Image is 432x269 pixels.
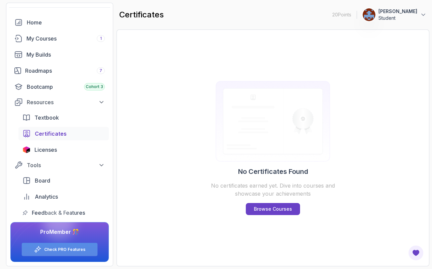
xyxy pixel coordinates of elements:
span: Feedback & Features [32,209,85,217]
span: 7 [99,68,102,73]
button: Open Feedback Button [408,245,424,261]
span: 1 [100,36,102,41]
div: My Builds [26,51,105,59]
a: Browse Courses [246,203,300,215]
p: No certificates earned yet. Dive into courses and showcase your achievements [209,182,337,198]
button: user profile image[PERSON_NAME]Student [362,8,427,21]
h2: No Certificates Found [238,167,308,176]
span: Certificates [35,130,67,138]
a: analytics [18,190,109,203]
a: textbook [18,111,109,124]
a: licenses [18,143,109,156]
div: Roadmaps [25,67,105,75]
a: roadmaps [10,64,109,77]
h2: certificates [119,9,164,20]
a: bootcamp [10,80,109,93]
div: Tools [27,161,105,169]
div: Bootcamp [27,83,105,91]
span: Cohort 3 [86,84,103,89]
a: Check PRO Features [44,247,85,252]
button: Resources [10,96,109,108]
a: certificates [18,127,109,140]
button: Tools [10,159,109,171]
span: Analytics [35,193,58,201]
img: Certificates empty-state [209,81,337,161]
a: home [10,16,109,29]
img: jetbrains icon [22,146,30,153]
a: board [18,174,109,187]
span: Licenses [34,146,57,154]
p: Browse Courses [254,206,292,212]
div: Home [27,18,105,26]
div: Resources [27,98,105,106]
div: My Courses [26,35,105,43]
a: courses [10,32,109,45]
span: Board [35,177,50,185]
a: feedback [18,206,109,219]
p: Student [378,15,417,21]
p: [PERSON_NAME] [378,8,417,15]
img: user profile image [363,8,375,21]
p: 20 Points [332,11,351,18]
span: Textbook [34,114,59,122]
a: builds [10,48,109,61]
button: Check PRO Features [21,243,98,256]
